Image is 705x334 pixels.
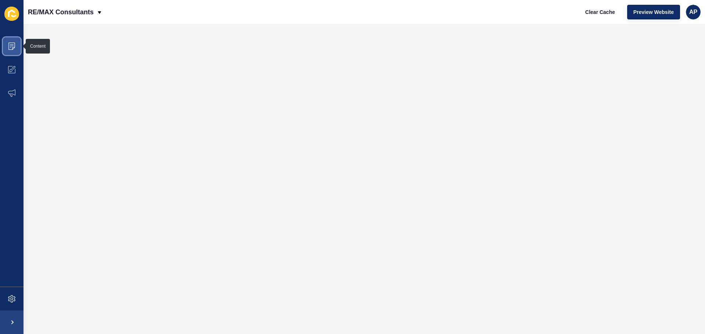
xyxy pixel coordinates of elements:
[627,5,680,19] button: Preview Website
[689,8,697,16] span: AP
[579,5,621,19] button: Clear Cache
[633,8,674,16] span: Preview Website
[28,3,94,21] p: RE/MAX Consultants
[30,43,46,49] div: Content
[585,8,615,16] span: Clear Cache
